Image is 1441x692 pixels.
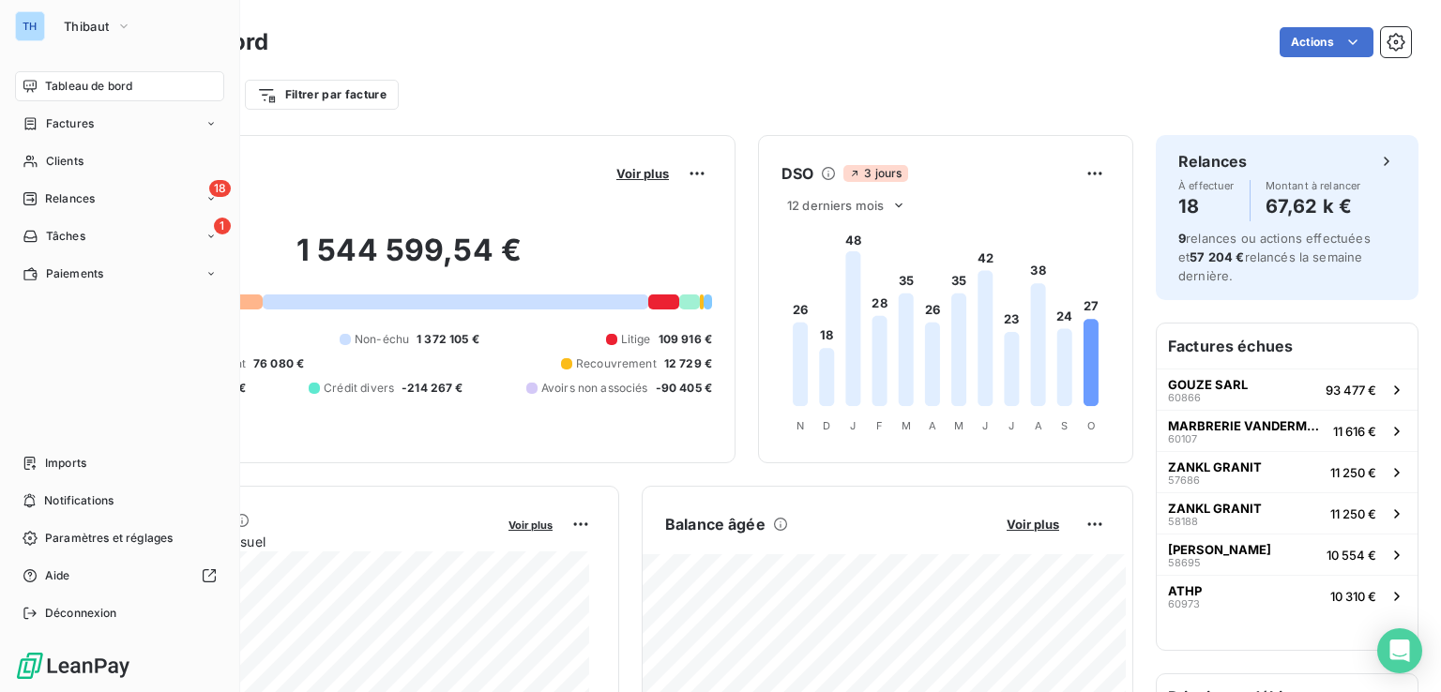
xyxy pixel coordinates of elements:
tspan: F [876,419,883,432]
span: ZANKL GRANIT [1168,459,1262,474]
span: Relances [45,190,95,207]
div: TH [15,11,45,41]
span: 60866 [1168,392,1201,403]
tspan: O [1087,419,1095,432]
button: [PERSON_NAME]5869510 554 € [1157,534,1418,575]
span: 12 derniers mois [787,198,884,213]
img: Logo LeanPay [15,651,131,681]
span: 11 250 € [1330,506,1376,521]
a: Aide [15,561,224,591]
span: Crédit divers [324,380,394,397]
h6: Relances [1178,150,1247,173]
span: Déconnexion [45,605,117,622]
span: 57 204 € [1190,249,1244,264]
tspan: J [982,419,988,432]
span: Thibaut [64,19,109,34]
span: 12 729 € [664,355,712,372]
span: À effectuer [1178,180,1235,191]
span: Recouvrement [576,355,657,372]
span: Clients [46,153,83,170]
tspan: A [929,419,936,432]
button: Voir plus [1001,516,1065,533]
button: ZANKL GRANIT5818811 250 € [1157,492,1418,534]
span: Paramètres et réglages [45,530,173,547]
span: 18 [209,180,231,197]
span: 109 916 € [659,331,712,348]
tspan: M [954,419,963,432]
span: 58188 [1168,516,1198,527]
button: Filtrer par facture [245,80,399,110]
span: Chiffre d'affaires mensuel [106,532,495,551]
span: 10 554 € [1327,548,1376,563]
span: Litige [621,331,651,348]
span: Paiements [46,265,103,282]
span: Notifications [44,492,114,509]
tspan: A [1035,419,1042,432]
span: Montant à relancer [1266,180,1361,191]
span: 1 372 105 € [417,331,479,348]
span: ATHP [1168,583,1202,598]
h6: DSO [781,162,813,185]
span: 93 477 € [1326,383,1376,398]
button: ZANKL GRANIT5768611 250 € [1157,451,1418,492]
button: MARBRERIE VANDERMARLIERE6010711 616 € [1157,410,1418,451]
span: Voir plus [508,519,553,532]
tspan: J [1009,419,1014,432]
button: Voir plus [503,516,558,533]
span: Non-échu [355,331,409,348]
button: ATHP6097310 310 € [1157,575,1418,616]
div: Open Intercom Messenger [1377,628,1422,673]
span: 76 080 € [253,355,304,372]
h6: Balance âgée [665,513,766,535]
span: Factures [46,115,94,132]
span: 10 310 € [1330,589,1376,604]
span: Imports [45,455,86,472]
span: 1 [214,218,231,234]
button: GOUZE SARL6086693 477 € [1157,369,1418,410]
span: 11 250 € [1330,465,1376,480]
span: Aide [45,567,70,584]
button: Voir plus [611,165,675,182]
span: Avoirs non associés [541,380,648,397]
span: 9 [1178,231,1186,246]
span: Voir plus [1007,517,1059,532]
span: 58695 [1168,557,1201,568]
span: -90 405 € [656,380,712,397]
h4: 67,62 k € [1266,191,1361,221]
span: 11 616 € [1333,424,1376,439]
span: 60107 [1168,433,1197,444]
span: 57686 [1168,474,1200,486]
h2: 1 544 599,54 € [106,232,712,288]
span: MARBRERIE VANDERMARLIERE [1168,418,1326,433]
tspan: D [823,419,830,432]
span: relances ou actions effectuées et relancés la semaine dernière. [1178,231,1371,283]
span: ZANKL GRANIT [1168,501,1262,516]
tspan: S [1061,419,1068,432]
span: 3 jours [843,165,907,182]
span: Tableau de bord [45,78,132,95]
span: [PERSON_NAME] [1168,542,1271,557]
span: Tâches [46,228,85,245]
h6: Factures échues [1157,323,1418,369]
tspan: M [902,419,911,432]
tspan: N [796,419,804,432]
span: Voir plus [616,166,669,181]
h4: 18 [1178,191,1235,221]
button: Actions [1280,27,1373,57]
tspan: J [850,419,856,432]
span: -214 267 € [402,380,463,397]
span: 60973 [1168,598,1200,609]
span: GOUZE SARL [1168,377,1248,392]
